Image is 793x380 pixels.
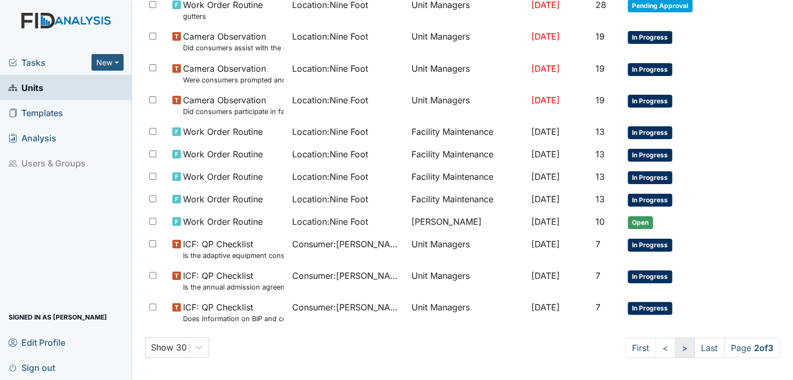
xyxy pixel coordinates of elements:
[407,265,527,297] td: Unit Managers
[91,54,124,71] button: New
[292,170,368,183] span: Location : Nine Foot
[292,301,403,314] span: Consumer : [PERSON_NAME]
[183,125,263,138] span: Work Order Routine
[183,148,263,161] span: Work Order Routine
[596,31,605,42] span: 19
[596,126,605,137] span: 13
[628,31,672,44] span: In Progress
[531,270,559,281] span: [DATE]
[183,43,283,53] small: Did consumers assist with the clean up?
[183,250,283,261] small: Is the adaptive equipment consent current? (document the date in the comment section)
[407,188,527,211] td: Facility Maintenance
[596,194,605,204] span: 13
[183,215,263,228] span: Work Order Routine
[407,233,527,265] td: Unit Managers
[531,216,559,227] span: [DATE]
[9,104,63,121] span: Templates
[628,216,653,229] span: Open
[754,342,773,353] strong: 2 of 3
[183,75,283,85] small: Were consumers prompted and/or assisted with washing their hands for meal prep?
[675,337,695,358] a: >
[183,314,283,324] small: Does information on BIP and consent match?
[292,238,403,250] span: Consumer : [PERSON_NAME]
[628,302,672,315] span: In Progress
[292,94,368,107] span: Location : Nine Foot
[531,31,559,42] span: [DATE]
[628,126,672,139] span: In Progress
[183,269,283,292] span: ICF: QP Checklist Is the annual admission agreement current? (document the date in the comment se...
[292,125,368,138] span: Location : Nine Foot
[292,269,403,282] span: Consumer : [PERSON_NAME]
[531,171,559,182] span: [DATE]
[9,79,43,96] span: Units
[596,216,605,227] span: 10
[292,148,368,161] span: Location : Nine Foot
[407,297,527,328] td: Unit Managers
[628,194,672,207] span: In Progress
[407,211,527,233] td: [PERSON_NAME]
[628,63,672,76] span: In Progress
[292,30,368,43] span: Location : Nine Foot
[183,94,283,117] span: Camera Observation Did consumers participate in family style dining?
[625,337,656,358] a: First
[183,107,283,117] small: Did consumers participate in family style dining?
[628,149,672,162] span: In Progress
[9,56,91,69] a: Tasks
[292,62,368,75] span: Location : Nine Foot
[628,270,672,283] span: In Progress
[183,193,263,206] span: Work Order Routine
[9,359,55,376] span: Sign out
[9,334,65,351] span: Edit Profile
[655,337,675,358] a: <
[183,11,263,21] small: gutters
[292,193,368,206] span: Location : Nine Foot
[183,238,283,261] span: ICF: QP Checklist Is the adaptive equipment consent current? (document the date in the comment se...
[407,89,527,121] td: Unit Managers
[596,270,600,281] span: 7
[531,239,559,249] span: [DATE]
[628,239,672,252] span: In Progress
[531,126,559,137] span: [DATE]
[596,95,605,105] span: 19
[596,63,605,74] span: 19
[183,62,283,85] span: Camera Observation Were consumers prompted and/or assisted with washing their hands for meal prep?
[596,302,600,313] span: 7
[694,337,725,358] a: Last
[531,63,559,74] span: [DATE]
[407,26,527,57] td: Unit Managers
[183,30,283,53] span: Camera Observation Did consumers assist with the clean up?
[596,149,605,159] span: 13
[292,215,368,228] span: Location : Nine Foot
[596,171,605,182] span: 13
[407,58,527,89] td: Unit Managers
[9,130,56,146] span: Analysis
[628,95,672,108] span: In Progress
[151,341,187,354] div: Show 30
[531,302,559,313] span: [DATE]
[183,170,263,183] span: Work Order Routine
[531,149,559,159] span: [DATE]
[9,309,107,325] span: Signed in as [PERSON_NAME]
[596,239,600,249] span: 7
[628,171,672,184] span: In Progress
[531,194,559,204] span: [DATE]
[407,166,527,188] td: Facility Maintenance
[183,301,283,324] span: ICF: QP Checklist Does information on BIP and consent match?
[625,337,780,358] nav: task-pagination
[724,337,780,358] span: Page
[531,95,559,105] span: [DATE]
[183,282,283,292] small: Is the annual admission agreement current? (document the date in the comment section)
[407,143,527,166] td: Facility Maintenance
[407,121,527,143] td: Facility Maintenance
